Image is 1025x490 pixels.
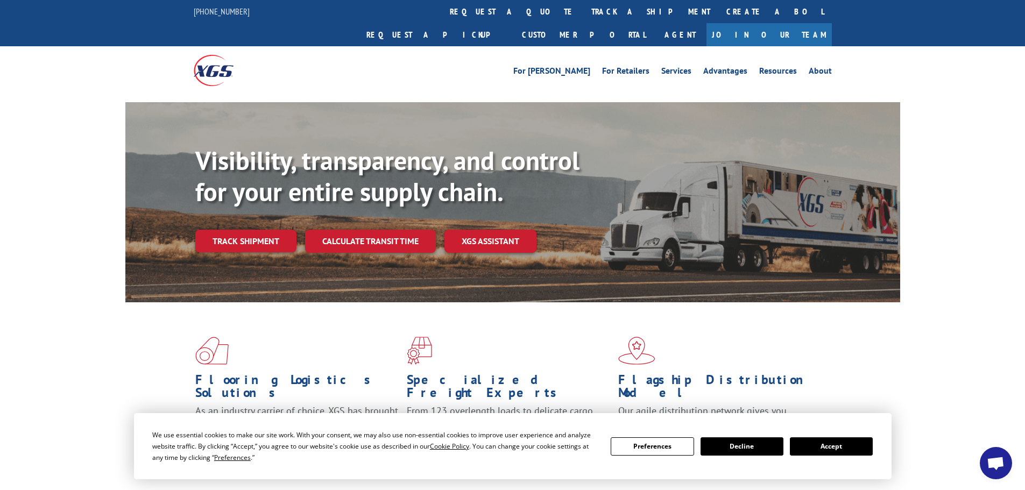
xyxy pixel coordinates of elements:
[195,337,229,365] img: xgs-icon-total-supply-chain-intelligence-red
[152,429,598,463] div: We use essential cookies to make our site work. With your consent, we may also use non-essential ...
[195,373,399,404] h1: Flooring Logistics Solutions
[358,23,514,46] a: Request a pickup
[407,373,610,404] h1: Specialized Freight Experts
[514,23,654,46] a: Customer Portal
[980,447,1012,479] a: Open chat
[611,437,694,456] button: Preferences
[214,453,251,462] span: Preferences
[195,144,579,208] b: Visibility, transparency, and control for your entire supply chain.
[407,404,610,452] p: From 123 overlength loads to delicate cargo, our experienced staff knows the best way to move you...
[618,404,816,430] span: Our agile distribution network gives you nationwide inventory management on demand.
[703,67,747,79] a: Advantages
[706,23,832,46] a: Join Our Team
[618,373,822,404] h1: Flagship Distribution Model
[809,67,832,79] a: About
[134,413,892,479] div: Cookie Consent Prompt
[195,230,296,252] a: Track shipment
[195,404,398,443] span: As an industry carrier of choice, XGS has brought innovation and dedication to flooring logistics...
[444,230,536,253] a: XGS ASSISTANT
[430,442,469,451] span: Cookie Policy
[654,23,706,46] a: Agent
[701,437,783,456] button: Decline
[194,6,250,17] a: [PHONE_NUMBER]
[407,337,432,365] img: xgs-icon-focused-on-flooring-red
[305,230,436,253] a: Calculate transit time
[790,437,873,456] button: Accept
[513,67,590,79] a: For [PERSON_NAME]
[618,337,655,365] img: xgs-icon-flagship-distribution-model-red
[661,67,691,79] a: Services
[602,67,649,79] a: For Retailers
[759,67,797,79] a: Resources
